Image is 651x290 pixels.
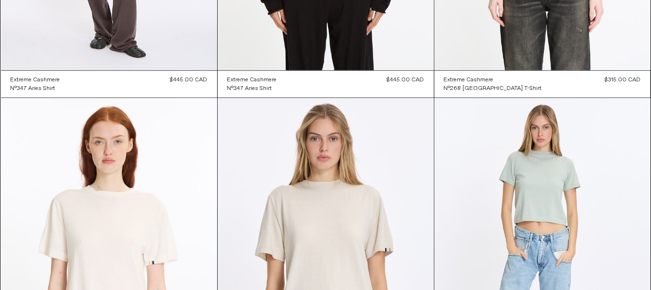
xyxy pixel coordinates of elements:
a: Extreme Cashmere [11,76,60,84]
div: N°347 Aries Shirt [227,85,272,93]
div: $315.00 CAD [605,76,641,84]
a: N°347 Aries Shirt [11,84,60,93]
a: Extreme Cashmere [444,76,542,84]
div: $445.00 CAD [170,76,208,84]
a: N°347 Aries Shirt [227,84,277,93]
div: N°268 [GEOGRAPHIC_DATA] T-Shirt [444,85,542,93]
a: N°268 [GEOGRAPHIC_DATA] T-Shirt [444,84,542,93]
div: Extreme Cashmere [444,76,494,84]
div: $445.00 CAD [387,76,424,84]
a: Extreme Cashmere [227,76,277,84]
div: N°347 Aries Shirt [11,85,55,93]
